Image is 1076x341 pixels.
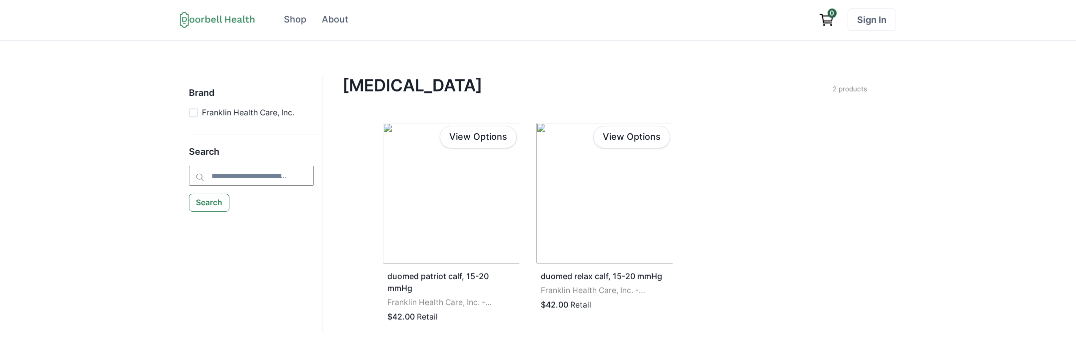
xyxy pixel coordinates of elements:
p: Retail [417,311,438,323]
p: Franklin Health Care, Inc. - Franklin Health Care [541,285,669,297]
a: duomed relax calf, 15-20 mmHgFranklin Health Care, Inc. - Franklin Health Care$42.00Retail [536,123,673,320]
p: $42.00 [387,311,415,323]
p: 2 products [833,84,867,94]
h4: [MEDICAL_DATA] [342,75,833,95]
a: View Options [440,126,517,148]
a: duomed patriot calf, 15-20 mmHgFranklin Health Care, Inc. - Franklin Health Care$42.00Retail [383,123,520,332]
img: o406gnwgwf6ecei6ifye8c2j4f21 [536,123,673,264]
a: Shop [277,8,313,31]
a: View cart [814,8,839,31]
p: Retail [570,299,591,311]
div: About [322,13,348,26]
a: About [315,8,355,31]
p: duomed relax calf, 15-20 mmHg [541,270,669,282]
p: duomed patriot calf, 15-20 mmHg [387,270,515,294]
a: View Options [593,126,670,148]
div: Shop [284,13,306,26]
p: Franklin Health Care, Inc. [202,107,294,119]
span: 0 [828,8,837,17]
p: $42.00 [541,299,568,311]
h5: Brand [189,87,314,107]
a: Sign In [848,8,896,31]
h5: Search [189,146,314,166]
p: Franklin Health Care, Inc. - Franklin Health Care [387,297,515,309]
img: ewglhcec0rgxyyr88d8oehmq7q6q [383,123,520,264]
button: Search [189,194,230,212]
